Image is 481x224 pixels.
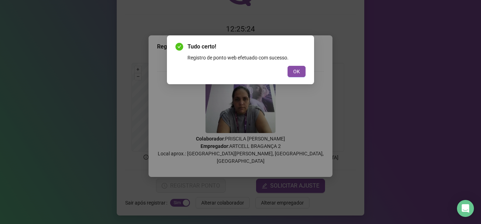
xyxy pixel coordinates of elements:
button: OK [288,66,306,77]
div: Registro de ponto web efetuado com sucesso. [187,54,306,62]
span: check-circle [175,43,183,51]
div: Open Intercom Messenger [457,200,474,217]
span: Tudo certo! [187,42,306,51]
span: OK [293,68,300,75]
